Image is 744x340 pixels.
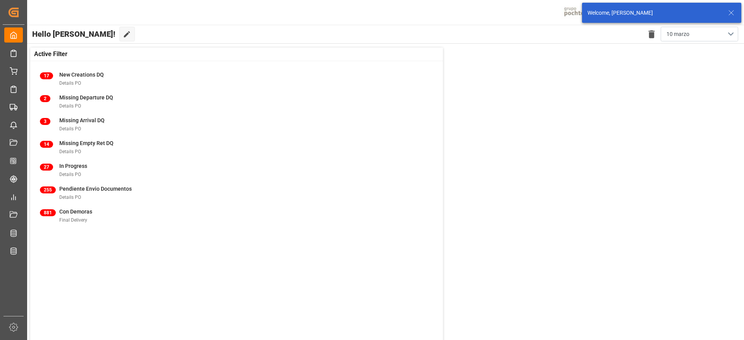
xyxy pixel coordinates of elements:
a: 255Pendiente Envio DocumentosDetails PO [40,185,433,201]
span: 14 [40,141,53,148]
button: open menu [661,27,738,41]
span: Pendiente Envio Documentos [59,186,132,192]
a: 881Con DemorasFinal Delivery [40,208,433,224]
div: Welcome, [PERSON_NAME] [587,9,721,17]
span: 881 [40,209,56,216]
img: pochtecaImg.jpg_1689854062.jpg [561,6,600,19]
span: Details PO [59,172,81,177]
span: Missing Empty Ret DQ [59,140,114,146]
span: Active Filter [34,50,67,59]
a: 17New Creations DQDetails PO [40,71,433,87]
span: Details PO [59,80,81,86]
span: 17 [40,72,53,79]
span: 10 marzo [666,30,689,38]
span: New Creations DQ [59,72,104,78]
span: Final Delivery [59,217,87,223]
span: Con Demoras [59,208,92,215]
span: Details PO [59,103,81,109]
span: In Progress [59,163,87,169]
span: Hello [PERSON_NAME]! [32,27,115,41]
a: 14Missing Empty Ret DQDetails PO [40,139,433,155]
span: Missing Departure DQ [59,94,113,101]
span: 255 [40,186,56,193]
span: 27 [40,164,53,171]
span: Details PO [59,195,81,200]
span: Missing Arrival DQ [59,117,105,123]
span: 2 [40,95,50,102]
a: 27In ProgressDetails PO [40,162,433,178]
span: Details PO [59,126,81,132]
a: 2Missing Departure DQDetails PO [40,94,433,110]
a: 3Missing Arrival DQDetails PO [40,116,433,133]
span: Details PO [59,149,81,154]
span: 3 [40,118,50,125]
